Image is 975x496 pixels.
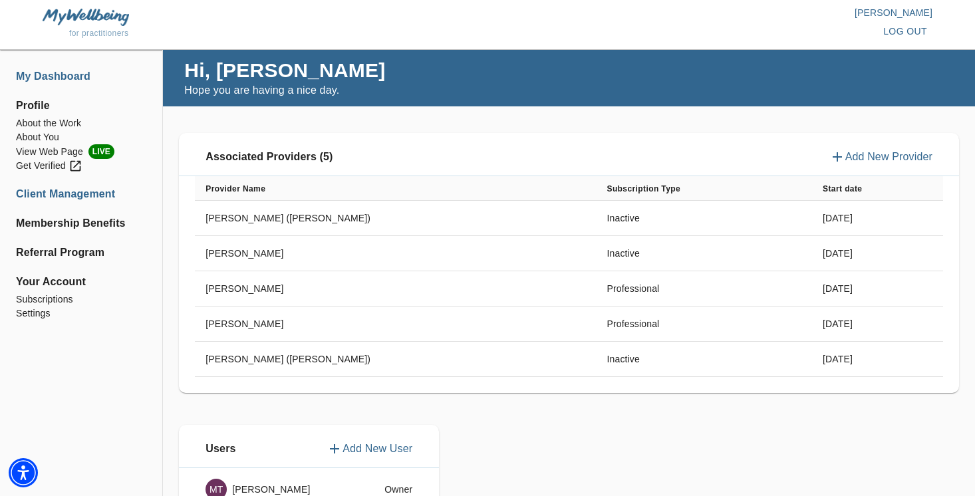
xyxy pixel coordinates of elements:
a: Client Management [16,186,146,202]
a: View Web PageLIVE [16,144,146,159]
b: Subscription Type [607,184,680,193]
span: Profile [16,98,146,114]
td: [PERSON_NAME] [195,307,596,342]
td: Professional [596,271,812,307]
td: Inactive [596,342,812,377]
td: Inactive [596,236,812,271]
td: [PERSON_NAME] ([PERSON_NAME]) [195,201,596,236]
p: MT [209,483,223,496]
b: Start date [823,184,862,193]
a: Membership Benefits [16,215,146,231]
img: MyWellbeing [43,9,129,25]
td: [PERSON_NAME] [195,271,596,307]
p: [PERSON_NAME] [487,6,932,19]
td: [DATE] [812,271,943,307]
a: Subscriptions [16,293,146,307]
button: log out [878,19,932,44]
a: Settings [16,307,146,320]
a: About You [16,130,146,144]
a: About the Work [16,116,146,130]
span: for practitioners [69,29,129,38]
h4: Hi, [PERSON_NAME] [184,58,385,82]
td: [DATE] [812,342,943,377]
span: Your Account [16,274,146,290]
td: [PERSON_NAME] ([PERSON_NAME]) [195,342,596,377]
span: LIVE [88,144,114,159]
p: Associated Providers (5) [206,149,333,165]
td: [PERSON_NAME] [195,236,596,271]
p: Hope you are having a nice day. [184,82,385,98]
span: log out [883,23,927,40]
td: [DATE] [812,307,943,342]
button: Add New Provider [829,149,932,165]
td: [DATE] [812,201,943,236]
div: Get Verified [16,159,82,173]
td: Professional [596,307,812,342]
td: Inactive [596,201,812,236]
a: Referral Program [16,245,146,261]
p: Add New Provider [845,149,932,165]
a: Get Verified [16,159,146,173]
button: Add New User [327,441,412,457]
b: Provider Name [206,184,265,193]
a: My Dashboard [16,68,146,84]
li: View Web Page [16,144,146,159]
p: Users [206,441,235,457]
td: [DATE] [812,236,943,271]
p: Add New User [343,441,412,457]
div: Accessibility Menu [9,458,38,487]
